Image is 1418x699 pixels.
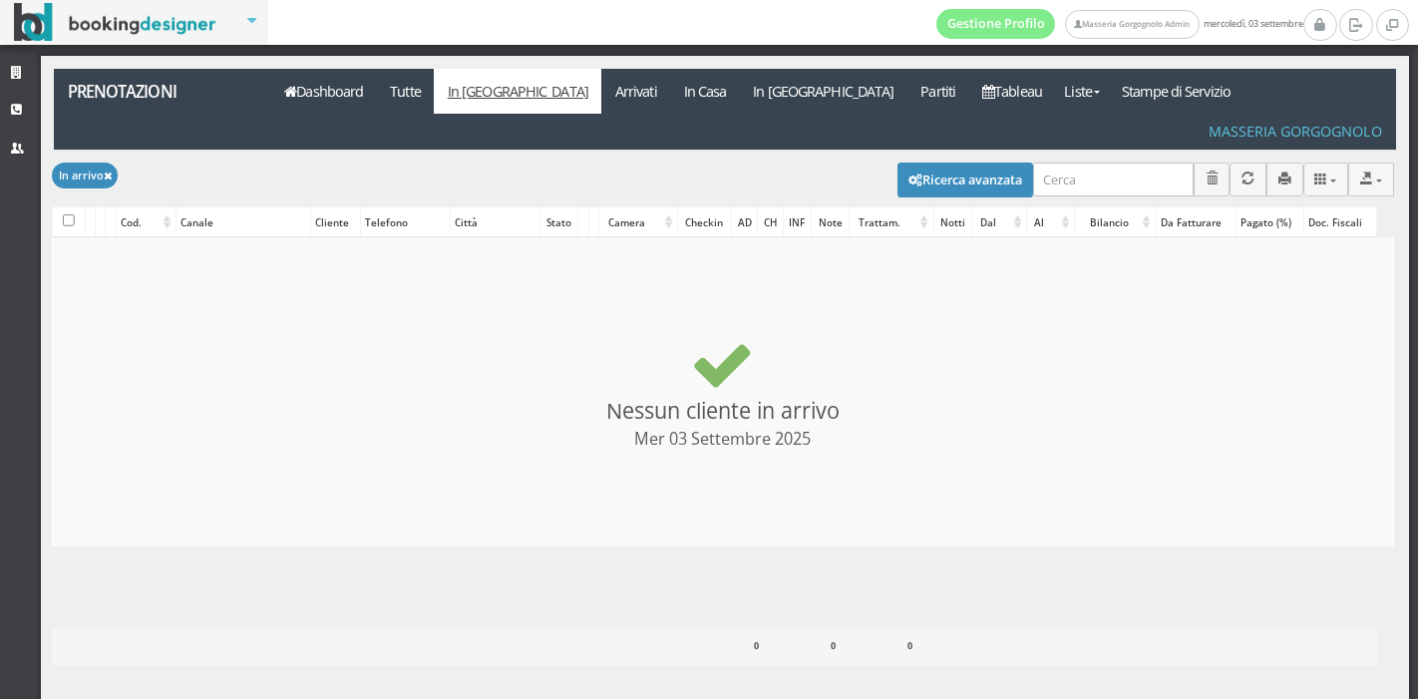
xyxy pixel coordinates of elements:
[897,163,1033,196] button: Ricerca avanzata
[14,3,216,42] img: BookingDesigner.com
[850,208,933,236] div: Trattam.
[758,208,782,236] div: CH
[1230,163,1266,195] button: Aggiorna
[1348,163,1394,195] button: Export
[1027,208,1074,236] div: Al
[117,208,177,236] div: Cod.
[1109,69,1244,114] a: Stampe di Servizio
[311,208,359,236] div: Cliente
[740,69,907,114] a: In [GEOGRAPHIC_DATA]
[1033,163,1194,195] input: Cerca
[1209,123,1382,140] h4: Masseria Gorgognolo
[754,639,759,652] b: 0
[678,208,731,236] div: Checkin
[1237,208,1304,236] div: Pagato (%)
[634,428,811,450] small: Mer 03 Settembre 2025
[831,639,836,652] b: 0
[54,69,260,114] a: Prenotazioni
[907,69,969,114] a: Partiti
[271,69,377,114] a: Dashboard
[936,9,1056,39] a: Gestione Profilo
[177,208,310,236] div: Canale
[599,208,677,236] div: Camera
[670,69,740,114] a: In Casa
[1075,208,1155,236] div: Bilancio
[1055,69,1108,114] a: Liste
[451,208,539,236] div: Città
[540,208,578,236] div: Stato
[972,208,1026,236] div: Dal
[934,208,972,236] div: Notti
[60,243,1386,539] h3: Nessun cliente in arrivo
[1157,208,1236,236] div: Da Fatturare
[377,69,435,114] a: Tutte
[969,69,1056,114] a: Tableau
[784,208,812,236] div: INF
[1065,10,1199,39] a: Masseria Gorgognolo Admin
[936,9,1303,39] span: mercoledì, 03 settembre
[812,208,849,236] div: Note
[434,69,601,114] a: In [GEOGRAPHIC_DATA]
[601,69,670,114] a: Arrivati
[1304,208,1375,236] div: Doc. Fiscali
[361,208,450,236] div: Telefono
[732,208,757,236] div: AD
[52,163,118,187] button: In arrivo
[907,639,912,652] b: 0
